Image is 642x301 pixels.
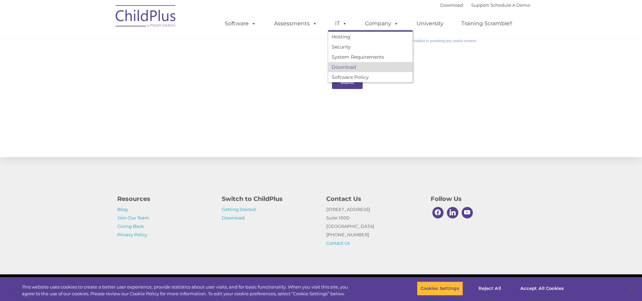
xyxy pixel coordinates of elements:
[328,52,412,62] a: System Requirements
[517,281,568,296] button: Accept All Cookies
[328,42,412,52] a: Security
[455,17,519,30] a: Training Scramble!!
[117,223,144,229] a: Giving Back
[328,62,412,72] a: Download
[440,2,463,8] a: Download
[417,281,463,296] button: Cookies Settings
[326,194,421,204] h4: Contact Us
[328,72,412,82] a: Software Policy
[222,194,316,204] h4: Switch to ChildPlus
[328,32,412,42] a: Hosting
[117,232,147,237] a: Privacy Policy
[222,215,245,220] a: Download
[440,2,530,8] font: |
[431,194,525,204] h4: Follow Us
[22,284,353,297] div: This website uses cookies to create a better user experience, provide statistics about user visit...
[431,205,446,220] a: Facebook
[112,0,180,34] img: ChildPlus by Procare Solutions
[117,207,128,212] a: Blog
[328,17,354,30] a: IT
[326,240,350,246] a: Contact Us
[469,281,511,296] button: Reject All
[490,2,530,8] a: Schedule A Demo
[358,17,405,30] a: Company
[410,17,450,30] a: University
[471,2,489,8] a: Support
[117,215,149,220] a: Join Our Team
[624,281,639,296] button: Close
[94,72,122,77] span: Phone number
[460,205,475,220] a: Youtube
[117,194,212,204] h4: Resources
[326,205,421,247] p: [STREET_ADDRESS] Suite 1000 [GEOGRAPHIC_DATA] [PHONE_NUMBER]
[218,17,263,30] a: Software
[445,205,460,220] a: Linkedin
[94,44,114,50] span: Last name
[222,207,256,212] a: Getting Started
[267,17,324,30] a: Assessments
